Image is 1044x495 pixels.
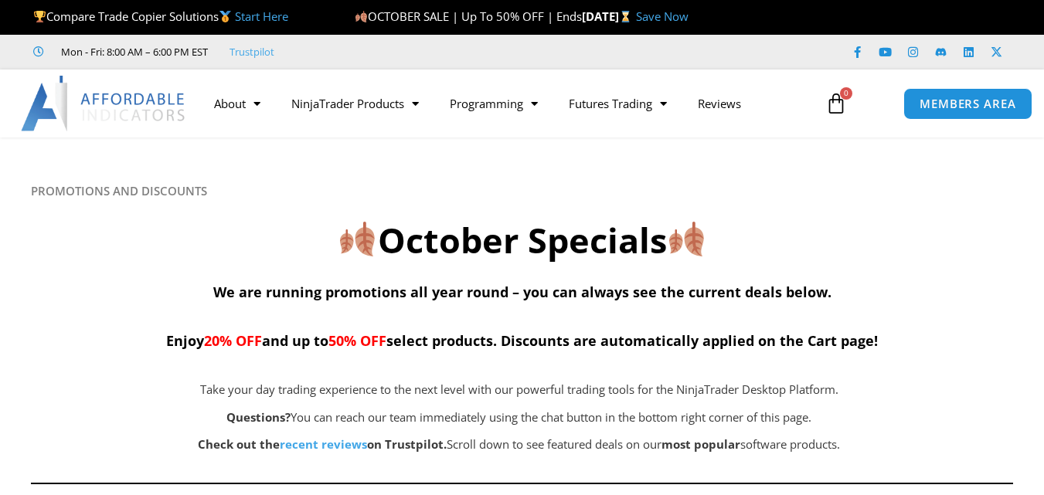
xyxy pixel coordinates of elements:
a: Programming [434,86,553,121]
span: 20% OFF [204,331,262,350]
span: Enjoy and up to select products. Discounts are automatically applied on the Cart page! [166,331,878,350]
span: MEMBERS AREA [920,98,1016,110]
img: 🍂 [669,222,704,256]
span: 50% OFF [328,331,386,350]
span: Compare Trade Copier Solutions [33,8,288,24]
strong: [DATE] [582,8,635,24]
span: 0 [840,87,852,100]
img: ⌛ [620,11,631,22]
img: 🍂 [340,222,375,256]
strong: Check out the on Trustpilot. [198,436,447,452]
a: Reviews [682,86,757,121]
p: You can reach our team immediately using the chat button in the bottom right corner of this page. [108,407,930,429]
img: 🥇 [219,11,231,22]
b: most popular [661,436,740,452]
a: Start Here [235,8,288,24]
span: OCTOBER SALE | Up To 50% OFF | Ends [355,8,582,24]
a: MEMBERS AREA [903,88,1032,120]
span: Take your day trading experience to the next level with our powerful trading tools for the NinjaT... [200,381,838,397]
p: Scroll down to see featured deals on our software products. [108,434,930,456]
a: About [199,86,276,121]
a: recent reviews [280,436,367,452]
a: Save Now [636,8,689,24]
img: 🏆 [34,11,46,22]
img: 🍂 [355,11,367,22]
nav: Menu [199,86,814,121]
strong: Questions? [226,409,291,425]
a: 0 [802,81,870,126]
a: NinjaTrader Products [276,86,434,121]
img: LogoAI | Affordable Indicators – NinjaTrader [21,76,187,131]
h6: PROMOTIONS AND DISCOUNTS [31,184,1013,198]
span: We are running promotions all year round – you can always see the current deals below. [213,283,831,301]
a: Trustpilot [230,42,274,61]
a: Futures Trading [553,86,682,121]
span: Mon - Fri: 8:00 AM – 6:00 PM EST [57,42,208,61]
h2: October Specials [31,218,1013,263]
